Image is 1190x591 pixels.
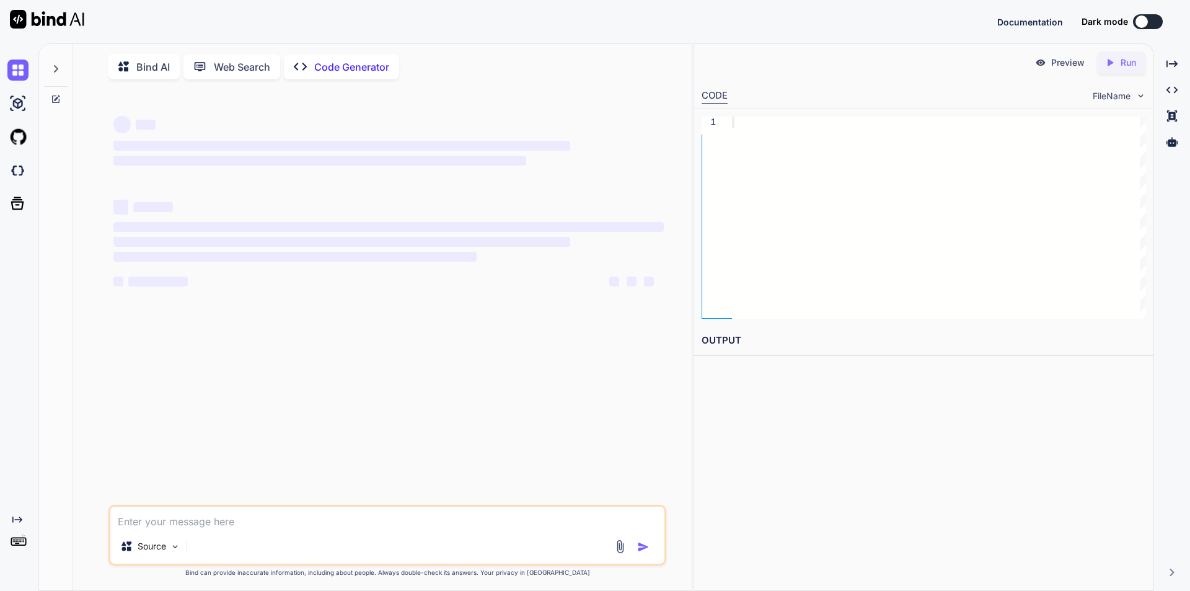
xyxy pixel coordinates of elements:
span: ‌ [113,277,123,287]
p: Bind AI [136,60,170,74]
span: ‌ [136,120,156,130]
span: ‌ [133,202,173,212]
span: ‌ [113,200,128,215]
span: FileName [1093,90,1130,102]
img: Pick Models [170,541,180,552]
p: Bind can provide inaccurate information, including about people. Always double-check its answers.... [108,568,666,577]
img: attachment [613,540,627,554]
img: chat [7,60,29,81]
span: Documentation [997,17,1063,27]
h2: OUTPUT [694,326,1153,355]
span: ‌ [113,237,570,247]
img: Bind AI [10,10,84,29]
img: darkCloudIdeIcon [7,160,29,181]
img: githubLight [7,127,29,148]
div: CODE [702,89,728,104]
span: Dark mode [1082,16,1128,28]
p: Web Search [214,60,270,74]
p: Source [138,540,166,553]
img: preview [1035,57,1046,68]
p: Run [1121,56,1136,69]
span: ‌ [128,277,188,287]
span: ‌ [113,252,477,262]
img: icon [637,541,650,553]
img: chevron down [1135,91,1146,101]
button: Documentation [997,16,1063,29]
div: 1 [702,117,716,128]
p: Preview [1051,56,1085,69]
img: ai-studio [7,93,29,114]
span: ‌ [113,141,570,151]
span: ‌ [609,277,619,287]
span: ‌ [113,156,526,166]
span: ‌ [113,116,131,133]
p: Code Generator [314,60,389,74]
span: ‌ [644,277,654,287]
span: ‌ [113,222,664,232]
span: ‌ [627,277,637,287]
